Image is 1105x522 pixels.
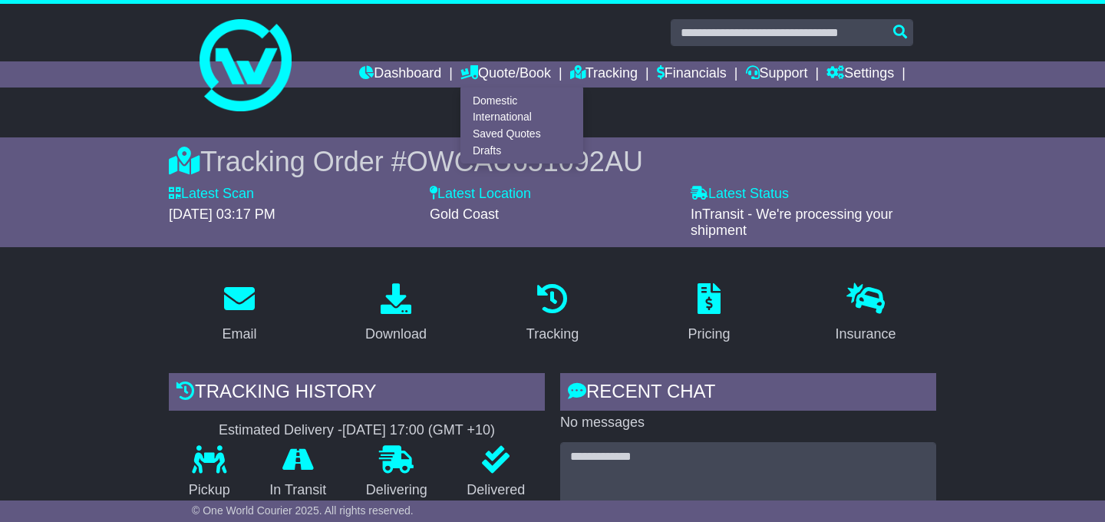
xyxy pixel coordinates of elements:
div: RECENT CHAT [560,373,936,415]
span: Gold Coast [430,206,499,222]
div: Download [365,324,427,345]
p: In Transit [250,482,347,499]
div: Insurance [835,324,896,345]
a: Drafts [461,142,582,159]
a: Email [212,278,266,350]
span: © One World Courier 2025. All rights reserved. [192,504,414,517]
a: Quote/Book [460,61,551,88]
p: Delivered [447,482,546,499]
p: Delivering [346,482,447,499]
div: Quote/Book [460,88,583,164]
a: Tracking [570,61,638,88]
label: Latest Scan [169,186,254,203]
label: Latest Location [430,186,531,203]
span: InTransit - We're processing your shipment [691,206,893,239]
a: Support [746,61,808,88]
p: Pickup [169,482,250,499]
a: Domestic [461,92,582,109]
div: Email [222,324,256,345]
a: International [461,109,582,126]
p: No messages [560,415,936,431]
span: [DATE] 03:17 PM [169,206,275,222]
a: Dashboard [359,61,441,88]
div: Tracking Order # [169,145,936,178]
a: Financials [657,61,727,88]
a: Saved Quotes [461,126,582,143]
a: Tracking [516,278,589,350]
a: Insurance [825,278,905,350]
div: Estimated Delivery - [169,422,545,439]
div: Tracking [526,324,579,345]
span: OWCAU651092AU [407,146,643,177]
div: Pricing [688,324,730,345]
a: Pricing [678,278,740,350]
a: Download [355,278,437,350]
div: Tracking history [169,373,545,415]
a: Settings [826,61,894,88]
label: Latest Status [691,186,789,203]
div: [DATE] 17:00 (GMT +10) [342,422,495,439]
